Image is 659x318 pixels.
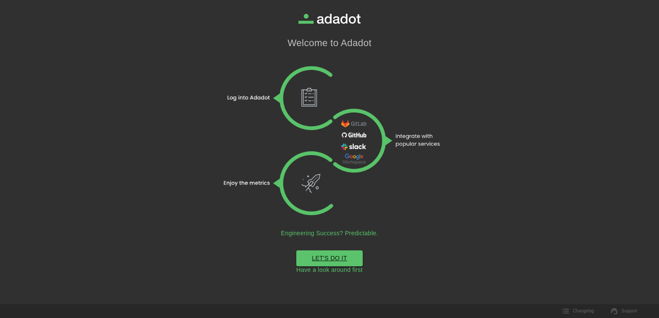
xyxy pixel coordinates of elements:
[296,266,363,274] a: Have a look around first
[558,305,599,318] button: Changelog
[606,305,643,318] a: Support
[296,250,363,266] a: LET'S DO IT
[288,37,372,49] h1: Welcome to Adadot
[281,230,378,237] h2: Engineering Success? Predictable.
